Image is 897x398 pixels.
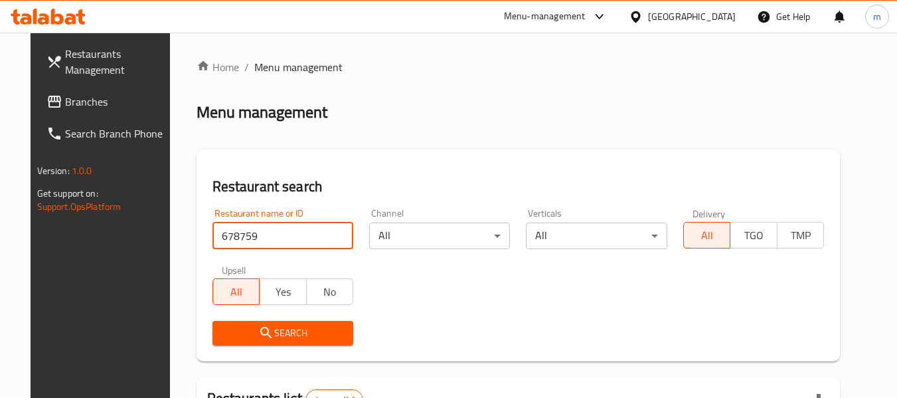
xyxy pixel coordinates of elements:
[36,118,181,149] a: Search Branch Phone
[526,223,667,249] div: All
[197,102,327,123] h2: Menu management
[197,59,239,75] a: Home
[783,226,819,245] span: TMP
[265,282,301,302] span: Yes
[736,226,772,245] span: TGO
[689,226,726,245] span: All
[254,59,343,75] span: Menu management
[730,222,777,249] button: TGO
[777,222,825,249] button: TMP
[223,325,343,342] span: Search
[37,162,70,179] span: Version:
[212,177,825,197] h2: Restaurant search
[222,265,246,274] label: Upsell
[244,59,249,75] li: /
[36,86,181,118] a: Branches
[648,9,736,24] div: [GEOGRAPHIC_DATA]
[65,126,170,142] span: Search Branch Phone
[37,198,122,215] a: Support.OpsPlatform
[212,223,353,249] input: Search for restaurant name or ID..
[369,223,510,249] div: All
[65,46,170,78] span: Restaurants Management
[218,282,255,302] span: All
[197,59,841,75] nav: breadcrumb
[212,321,353,346] button: Search
[72,162,92,179] span: 1.0.0
[873,9,881,24] span: m
[693,209,726,218] label: Delivery
[504,9,586,25] div: Menu-management
[36,38,181,86] a: Restaurants Management
[212,278,260,305] button: All
[312,282,349,302] span: No
[259,278,307,305] button: Yes
[306,278,354,305] button: No
[65,94,170,110] span: Branches
[37,185,98,202] span: Get support on:
[683,222,731,249] button: All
